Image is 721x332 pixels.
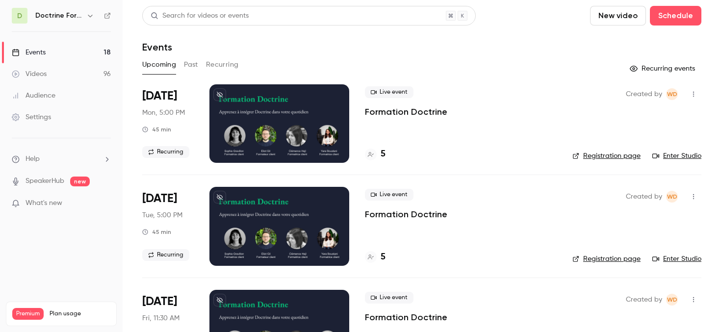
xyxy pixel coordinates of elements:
[70,177,90,186] span: new
[12,69,47,79] div: Videos
[142,228,171,236] div: 45 min
[142,294,177,309] span: [DATE]
[142,126,171,133] div: 45 min
[142,249,189,261] span: Recurring
[142,57,176,73] button: Upcoming
[666,88,678,100] span: Webinar Doctrine
[667,191,677,203] span: WD
[652,254,701,264] a: Enter Studio
[142,88,177,104] span: [DATE]
[626,88,662,100] span: Created by
[35,11,82,21] h6: Doctrine Formation Avocats
[667,294,677,306] span: WD
[206,57,239,73] button: Recurring
[381,251,386,264] h4: 5
[365,292,413,304] span: Live event
[12,48,46,57] div: Events
[666,294,678,306] span: Webinar Doctrine
[365,148,386,161] a: 5
[142,146,189,158] span: Recurring
[625,61,701,77] button: Recurring events
[142,108,185,118] span: Mon, 5:00 PM
[572,151,641,161] a: Registration page
[142,191,177,206] span: [DATE]
[12,308,44,320] span: Premium
[26,198,62,208] span: What's new
[381,148,386,161] h4: 5
[184,57,198,73] button: Past
[12,91,55,101] div: Audience
[12,154,111,164] li: help-dropdown-opener
[142,313,180,323] span: Fri, 11:30 AM
[142,84,194,163] div: Sep 15 Mon, 5:00 PM (Europe/Paris)
[650,6,701,26] button: Schedule
[26,176,64,186] a: SpeakerHub
[590,6,646,26] button: New video
[50,310,110,318] span: Plan usage
[365,106,447,118] a: Formation Doctrine
[365,311,447,323] a: Formation Doctrine
[142,187,194,265] div: Sep 16 Tue, 5:00 PM (Europe/Paris)
[151,11,249,21] div: Search for videos or events
[26,154,40,164] span: Help
[626,294,662,306] span: Created by
[667,88,677,100] span: WD
[365,86,413,98] span: Live event
[365,189,413,201] span: Live event
[365,251,386,264] a: 5
[626,191,662,203] span: Created by
[142,210,182,220] span: Tue, 5:00 PM
[17,11,22,21] span: D
[666,191,678,203] span: Webinar Doctrine
[12,112,51,122] div: Settings
[572,254,641,264] a: Registration page
[142,41,172,53] h1: Events
[99,199,111,208] iframe: Noticeable Trigger
[365,208,447,220] a: Formation Doctrine
[652,151,701,161] a: Enter Studio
